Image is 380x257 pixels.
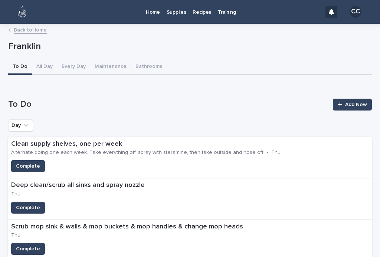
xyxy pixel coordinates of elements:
p: Thu [271,149,281,156]
p: Franklin [8,41,369,52]
div: CC [350,6,361,18]
p: • [266,149,268,156]
p: Alternate doing one each week. Take everything off, spray with steramine, then take outside and h... [11,149,263,156]
span: Complete [16,162,40,170]
img: 80hjoBaRqlyywVK24fQd [15,4,30,19]
span: Complete [16,204,40,211]
p: Deep clean/scrub all sinks and spray nozzle [11,181,154,190]
p: Thu [11,191,20,197]
button: Bathrooms [131,59,167,75]
button: Complete [11,160,45,172]
span: Complete [16,245,40,253]
a: Back toHome [14,25,47,34]
button: Day [8,119,33,131]
button: Complete [11,243,45,255]
p: Thu [11,232,20,238]
button: To Do [8,59,32,75]
button: Complete [11,202,45,214]
h1: To Do [8,99,328,110]
button: Every Day [57,59,90,75]
p: Clean supply shelves, one per week [11,140,369,148]
button: All Day [32,59,57,75]
a: Clean supply shelves, one per weekAlternate doing one each week. Take everything off, spray with ... [8,137,372,178]
a: Deep clean/scrub all sinks and spray nozzleThuComplete [8,178,372,220]
button: Maintenance [90,59,131,75]
span: Add New [345,102,367,107]
a: Add New [333,99,372,111]
p: Scrub mop sink & walls & mop buckets & mop handles & change mop heads [11,223,252,231]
